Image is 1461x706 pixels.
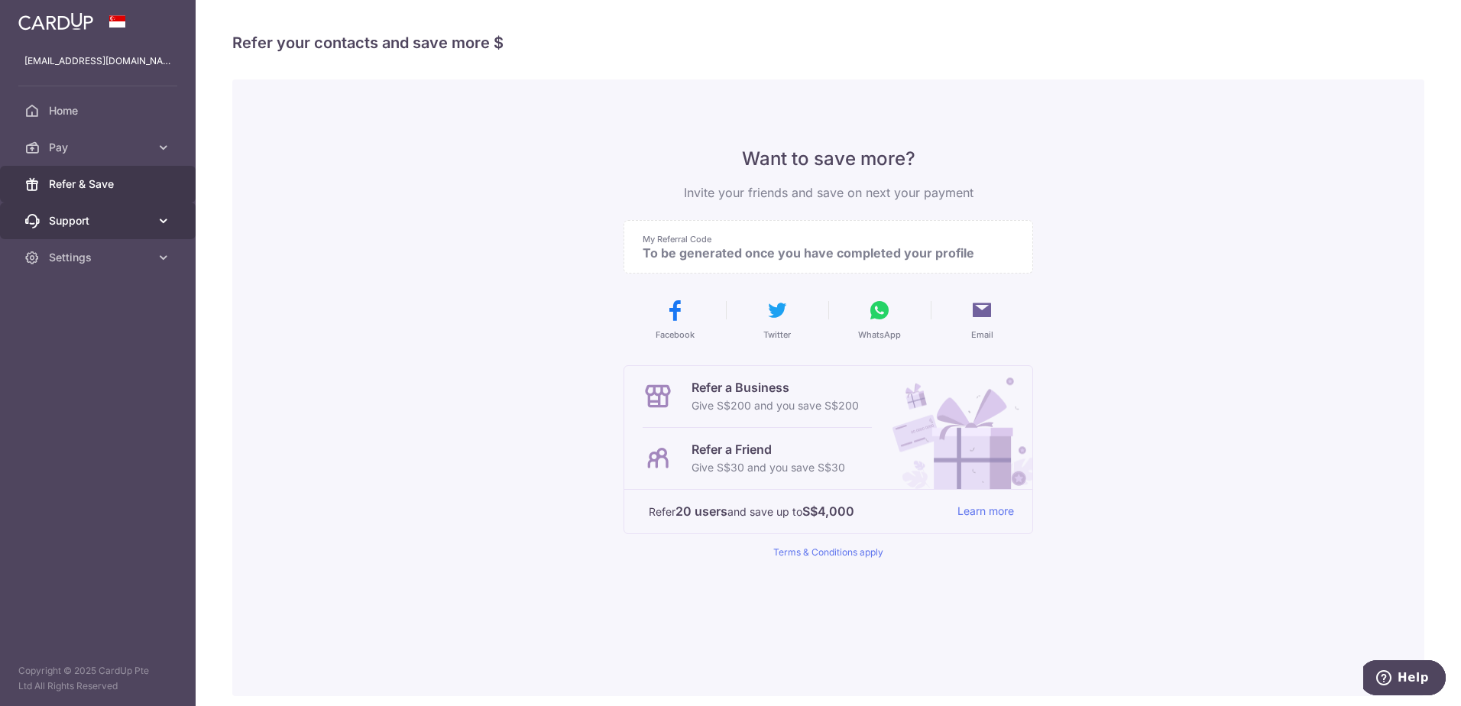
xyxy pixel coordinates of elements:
span: Help [34,11,66,24]
span: Support [49,213,150,228]
span: Facebook [656,329,695,341]
p: Refer a Friend [692,440,845,458]
button: Email [937,298,1027,341]
p: Give S$30 and you save S$30 [692,458,845,477]
h4: Refer your contacts and save more $ [232,31,1424,55]
span: Settings [49,250,150,265]
span: WhatsApp [858,329,901,341]
button: WhatsApp [834,298,925,341]
p: [EMAIL_ADDRESS][DOMAIN_NAME] [24,53,171,69]
p: Invite your friends and save on next your payment [624,183,1033,202]
span: Email [971,329,993,341]
iframe: Opens a widget where you can find more information [1363,660,1446,698]
p: Refer a Business [692,378,859,397]
a: Learn more [957,502,1014,521]
span: Refer & Save [49,176,150,192]
p: To be generated once you have completed your profile [643,245,1002,261]
p: Refer and save up to [649,502,945,521]
a: Terms & Conditions apply [773,546,883,558]
button: Facebook [630,298,720,341]
img: CardUp [18,12,93,31]
strong: 20 users [675,502,727,520]
p: Give S$200 and you save S$200 [692,397,859,415]
span: Twitter [763,329,791,341]
span: Pay [49,140,150,155]
strong: S$4,000 [802,502,854,520]
p: My Referral Code [643,233,1002,245]
img: Refer [878,366,1032,489]
button: Twitter [732,298,822,341]
span: Home [49,103,150,118]
p: Want to save more? [624,147,1033,171]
